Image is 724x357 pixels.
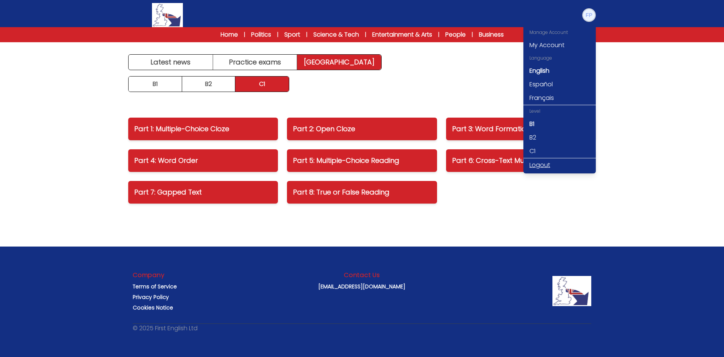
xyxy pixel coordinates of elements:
a: Part 8: True or False Reading [287,181,437,204]
a: B2 [523,131,596,144]
p: Part 1: Multiple-Choice Cloze [134,124,272,134]
a: People [445,30,466,39]
a: Cookies Notice [133,304,173,311]
span: | [244,31,245,38]
a: Français [523,91,596,105]
span: | [306,31,307,38]
a: Part 6: Cross-Text Multiple Matching [446,149,596,172]
p: Part 4: Word Order [134,155,272,166]
img: Company Logo [552,276,591,306]
img: Frank Puca [583,9,595,21]
a: Part 7: Gapped Text [128,181,278,204]
a: Sport [284,30,300,39]
p: Part 3: Word Formation [452,124,590,134]
a: Part 1: Multiple-Choice Cloze [128,118,278,140]
a: [EMAIL_ADDRESS][DOMAIN_NAME] [318,283,405,290]
a: B2 [182,77,236,92]
p: Part 8: True or False Reading [293,187,431,198]
p: Part 5: Multiple-Choice Reading [293,155,431,166]
span: | [472,31,473,38]
p: Part 7: Gapped Text [134,187,272,198]
a: Practice exams [213,55,298,70]
a: Science & Tech [313,30,359,39]
div: Level [523,105,596,117]
a: B1 [523,117,596,131]
p: Part 6: Cross-Text Multiple Matching [452,155,590,166]
a: B1 [129,77,182,92]
span: | [365,31,366,38]
img: Logo [152,3,183,27]
a: Logout [523,158,596,172]
a: English [523,64,596,78]
a: C1 [523,144,596,158]
a: Home [221,30,238,39]
a: Logo [128,3,207,27]
div: Manage Account [523,26,596,38]
a: C1 [235,77,289,92]
a: Part 2: Open Cloze [287,118,437,140]
a: [GEOGRAPHIC_DATA] [297,55,381,70]
a: Terms of Service [133,283,177,290]
a: Part 3: Word Formation [446,118,596,140]
a: Privacy Policy [133,293,169,301]
h3: Company [133,271,165,280]
h3: Contact Us [344,271,380,280]
a: Part 4: Word Order [128,149,278,172]
a: My Account [523,38,596,52]
a: Business [479,30,504,39]
a: Entertainment & Arts [372,30,432,39]
div: Language [523,52,596,64]
a: Politics [251,30,271,39]
span: | [438,31,439,38]
p: © 2025 First English Ltd [133,324,198,333]
a: Part 5: Multiple-Choice Reading [287,149,437,172]
p: Part 2: Open Cloze [293,124,431,134]
span: | [277,31,278,38]
a: Español [523,78,596,91]
a: Latest news [129,55,213,70]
